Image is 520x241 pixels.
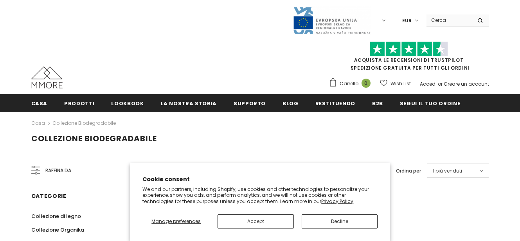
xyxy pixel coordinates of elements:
span: Carrello [340,80,358,88]
img: Fidati di Pilot Stars [370,41,448,57]
span: or [438,81,443,87]
input: Search Site [426,14,471,26]
span: Wish List [390,80,411,88]
span: Blog [282,100,299,107]
img: Casi MMORE [31,67,63,88]
span: Prodotti [64,100,94,107]
span: Categorie [31,192,67,200]
a: Blog [282,94,299,112]
a: Acquista le recensioni di TrustPilot [354,57,464,63]
span: Raffina da [45,166,71,175]
a: supporto [234,94,266,112]
span: Segui il tuo ordine [400,100,460,107]
span: Collezione Organika [31,226,84,234]
label: Ordina per [396,167,421,175]
a: Prodotti [64,94,94,112]
a: Privacy Policy [321,198,353,205]
button: Decline [302,214,378,228]
a: La nostra storia [161,94,217,112]
h2: Cookie consent [142,175,378,183]
a: Javni Razpis [293,17,371,23]
span: Collezione di legno [31,212,81,220]
p: We and our partners, including Shopify, use cookies and other technologies to personalize your ex... [142,186,378,205]
a: Carrello 0 [329,78,374,90]
span: SPEDIZIONE GRATUITA PER TUTTI GLI ORDINI [329,45,489,71]
a: Segui il tuo ordine [400,94,460,112]
span: La nostra storia [161,100,217,107]
span: 0 [362,79,371,88]
span: Lookbook [111,100,144,107]
button: Accept [218,214,293,228]
a: Collezione biodegradabile [52,120,116,126]
a: Collezione di legno [31,209,81,223]
a: Creare un account [444,81,489,87]
span: B2B [372,100,383,107]
a: Accedi [420,81,437,87]
span: Manage preferences [151,218,201,225]
span: supporto [234,100,266,107]
span: Casa [31,100,48,107]
button: Manage preferences [142,214,210,228]
span: Collezione biodegradabile [31,133,157,144]
a: Restituendo [315,94,355,112]
img: Javni Razpis [293,6,371,35]
a: Casa [31,119,45,128]
span: Restituendo [315,100,355,107]
a: Collezione Organika [31,223,84,237]
span: I più venduti [433,167,462,175]
a: Lookbook [111,94,144,112]
a: B2B [372,94,383,112]
a: Casa [31,94,48,112]
span: EUR [402,17,412,25]
a: Wish List [380,77,411,90]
